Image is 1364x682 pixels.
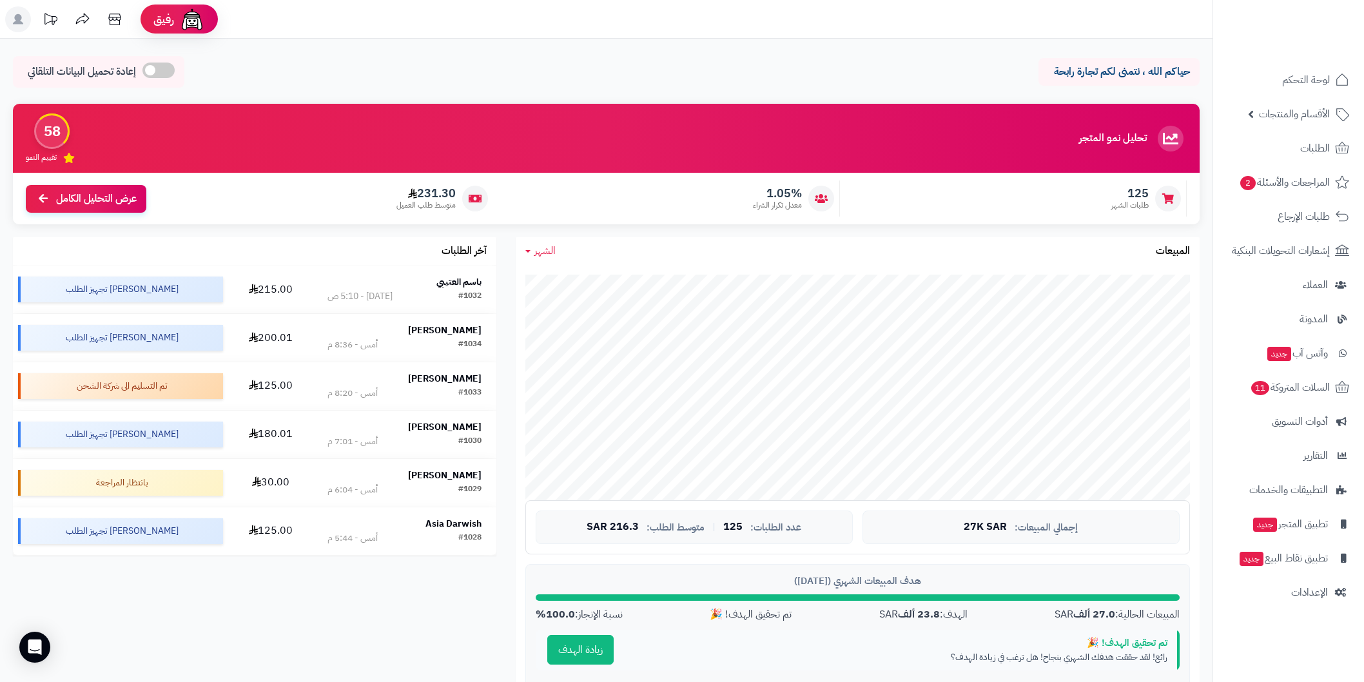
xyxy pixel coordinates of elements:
div: #1029 [458,483,482,496]
a: إشعارات التحويلات البنكية [1221,235,1356,266]
div: هدف المبيعات الشهري ([DATE]) [536,574,1180,588]
a: طلبات الإرجاع [1221,201,1356,232]
div: أمس - 8:36 م [327,338,378,351]
span: إشعارات التحويلات البنكية [1232,242,1330,260]
div: أمس - 7:01 م [327,435,378,448]
strong: [PERSON_NAME] [408,324,482,337]
span: طلبات الشهر [1111,200,1149,211]
div: [PERSON_NAME] تجهيز الطلب [18,325,223,351]
span: تطبيق نقاط البيع [1238,549,1328,567]
span: جديد [1253,518,1277,532]
span: | [712,522,716,532]
strong: [PERSON_NAME] [408,372,482,385]
span: التقارير [1303,447,1328,465]
span: معدل تكرار الشراء [753,200,802,211]
span: العملاء [1303,276,1328,294]
strong: Asia Darwish [425,517,482,531]
p: رائع! لقد حققت هدفك الشهري بنجاح! هل ترغب في زيادة الهدف؟ [635,651,1167,664]
span: 11 [1251,381,1269,395]
td: 125.00 [228,362,313,410]
div: المبيعات الحالية: SAR [1055,607,1180,622]
span: السلات المتروكة [1250,378,1330,396]
div: أمس - 6:04 م [327,483,378,496]
div: [PERSON_NAME] تجهيز الطلب [18,277,223,302]
a: التطبيقات والخدمات [1221,474,1356,505]
span: تقييم النمو [26,152,57,163]
span: رفيق [153,12,174,27]
strong: [PERSON_NAME] [408,420,482,434]
span: 125 [723,521,743,533]
div: [DATE] - 5:10 ص [327,290,393,303]
a: التقارير [1221,440,1356,471]
div: [PERSON_NAME] تجهيز الطلب [18,422,223,447]
img: ai-face.png [179,6,205,32]
a: تطبيق المتجرجديد [1221,509,1356,540]
a: المدونة [1221,304,1356,335]
span: طلبات الإرجاع [1278,208,1330,226]
button: زيادة الهدف [547,635,614,665]
div: #1032 [458,290,482,303]
td: 200.01 [228,314,313,362]
span: تطبيق المتجر [1252,515,1328,533]
a: تطبيق نقاط البيعجديد [1221,543,1356,574]
a: الشهر [525,244,556,258]
h3: تحليل نمو المتجر [1079,133,1147,144]
td: 215.00 [228,266,313,313]
div: أمس - 5:44 م [327,532,378,545]
div: #1030 [458,435,482,448]
a: عرض التحليل الكامل [26,185,146,213]
div: تم تحقيق الهدف! 🎉 [635,636,1167,650]
span: المدونة [1300,310,1328,328]
span: 216.3 SAR [587,521,639,533]
span: الشهر [534,243,556,258]
span: متوسط طلب العميل [396,200,456,211]
div: تم التسليم الى شركة الشحن [18,373,223,399]
a: السلات المتروكة11 [1221,372,1356,403]
div: نسبة الإنجاز: [536,607,623,622]
span: 27K SAR [964,521,1007,533]
div: #1033 [458,387,482,400]
a: وآتس آبجديد [1221,338,1356,369]
span: عرض التحليل الكامل [56,191,137,206]
span: جديد [1240,552,1263,566]
a: تحديثات المنصة [34,6,66,35]
td: 180.01 [228,411,313,458]
span: 2 [1240,176,1256,190]
td: 30.00 [228,459,313,507]
h3: المبيعات [1156,246,1190,257]
div: #1028 [458,532,482,545]
div: #1034 [458,338,482,351]
span: 125 [1111,186,1149,200]
span: المراجعات والأسئلة [1239,173,1330,191]
h3: آخر الطلبات [442,246,487,257]
span: إجمالي المبيعات: [1015,522,1078,533]
span: لوحة التحكم [1282,71,1330,89]
a: الطلبات [1221,133,1356,164]
span: التطبيقات والخدمات [1249,481,1328,499]
span: 231.30 [396,186,456,200]
td: 125.00 [228,507,313,555]
span: جديد [1267,347,1291,361]
span: إعادة تحميل البيانات التلقائي [28,64,136,79]
div: [PERSON_NAME] تجهيز الطلب [18,518,223,544]
span: أدوات التسويق [1272,413,1328,431]
div: بانتظار المراجعة [18,470,223,496]
span: متوسط الطلب: [647,522,705,533]
a: العملاء [1221,269,1356,300]
div: Open Intercom Messenger [19,632,50,663]
strong: 27.0 ألف [1073,607,1115,622]
span: الأقسام والمنتجات [1259,105,1330,123]
div: تم تحقيق الهدف! 🎉 [710,607,792,622]
span: عدد الطلبات: [750,522,801,533]
p: حياكم الله ، نتمنى لكم تجارة رابحة [1048,64,1190,79]
span: الطلبات [1300,139,1330,157]
div: الهدف: SAR [879,607,968,622]
strong: 23.8 ألف [898,607,940,622]
strong: [PERSON_NAME] [408,469,482,482]
strong: 100.0% [536,607,575,622]
img: logo-2.png [1276,36,1352,63]
a: أدوات التسويق [1221,406,1356,437]
a: لوحة التحكم [1221,64,1356,95]
span: وآتس آب [1266,344,1328,362]
span: 1.05% [753,186,802,200]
